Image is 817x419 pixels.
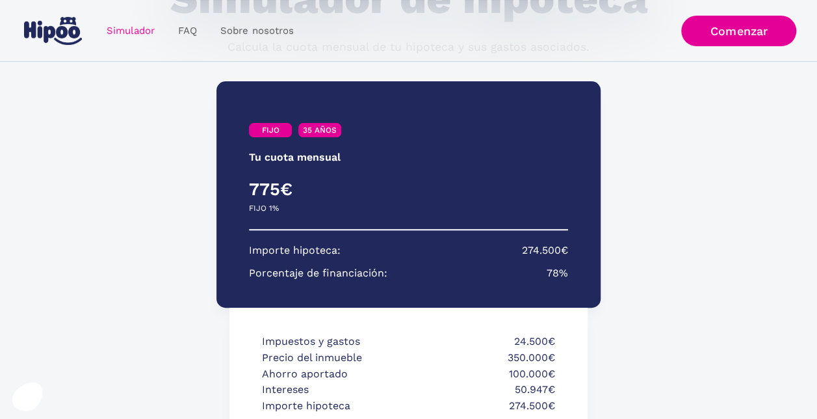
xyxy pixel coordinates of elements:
[412,398,555,414] p: 274.500€
[262,398,405,414] p: Importe hipoteca
[95,18,166,44] a: Simulador
[262,366,405,383] p: Ahorro aportado
[262,382,405,398] p: Intereses
[249,243,341,259] p: Importe hipoteca:
[547,265,568,282] p: 78%
[249,150,341,166] p: Tu cuota mensual
[298,123,341,137] a: 35 AÑOS
[681,16,796,46] a: Comenzar
[249,265,387,282] p: Porcentaje de financiación:
[412,366,555,383] p: 100.000€
[166,18,209,44] a: FAQ
[412,382,555,398] p: 50.947€
[412,334,555,350] p: 24.500€
[412,350,555,366] p: 350.000€
[262,350,405,366] p: Precio del inmueble
[262,334,405,350] p: Impuestos y gastos
[249,123,292,137] a: FIJO
[249,178,409,200] h4: 775€
[21,12,84,50] a: home
[522,243,568,259] p: 274.500€
[249,200,279,217] p: FIJO 1%
[209,18,305,44] a: Sobre nosotros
